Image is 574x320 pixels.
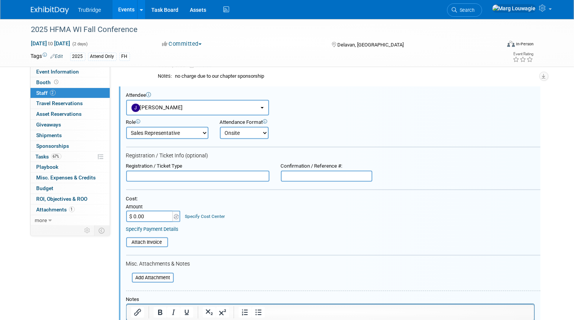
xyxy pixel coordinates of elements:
[36,154,61,160] span: Tasks
[154,307,167,318] button: Bold
[516,41,534,47] div: In-Person
[216,307,229,318] button: Superscript
[51,154,61,159] span: 67%
[37,122,61,128] span: Giveaways
[492,4,536,13] img: Marg Louwagie
[31,6,69,14] img: ExhibitDay
[220,119,315,126] div: Attendance Format
[337,42,404,48] span: Delavan, [GEOGRAPHIC_DATA]
[126,163,269,170] div: Registration / Ticket Type
[447,3,482,17] a: Search
[185,214,225,219] a: Specify Cost Center
[37,185,54,191] span: Budget
[30,77,110,88] a: Booth
[37,132,62,138] span: Shipments
[126,261,540,267] div: Misc. Attachments & Notes
[70,53,85,61] div: 2025
[30,194,110,204] a: ROI, Objectives & ROO
[30,120,110,130] a: Giveaways
[30,152,110,162] a: Tasks67%
[252,307,265,318] button: Bullet list
[30,215,110,226] a: more
[37,206,75,213] span: Attachments
[175,73,535,80] div: no charge due to our chapter sponsorship
[88,53,117,61] div: Attend Only
[126,196,540,202] div: Cost:
[37,69,79,75] span: Event Information
[35,217,47,223] span: more
[50,90,56,96] span: 2
[30,162,110,172] a: Playbook
[119,53,130,61] div: FH
[37,164,59,170] span: Playbook
[126,152,540,159] div: Registration / Ticket Info (optional)
[203,307,216,318] button: Subscript
[457,7,475,13] span: Search
[126,226,179,232] a: Specify Payment Details
[30,130,110,141] a: Shipments
[53,79,60,85] span: Booth not reserved yet
[78,7,101,13] span: TruBridge
[37,100,83,106] span: Travel Reservations
[131,104,183,110] span: [PERSON_NAME]
[158,73,172,79] div: Notes:
[159,40,205,48] button: Committed
[281,163,372,170] div: Confirmation / Reference #:
[69,206,75,212] span: 1
[47,40,55,46] span: to
[460,40,534,51] div: Event Format
[180,307,193,318] button: Underline
[31,52,63,61] td: Tags
[126,100,269,115] button: [PERSON_NAME]
[30,183,110,194] a: Budget
[30,141,110,151] a: Sponsorships
[72,42,88,46] span: (2 days)
[29,23,491,37] div: 2025 HFMA WI Fall Conference
[94,226,110,235] td: Toggle Event Tabs
[37,79,60,85] span: Booth
[30,109,110,119] a: Asset Reservations
[37,111,82,117] span: Asset Reservations
[4,3,403,11] body: Rich Text Area. Press ALT-0 for help.
[507,41,515,47] img: Format-Inperson.png
[37,174,96,181] span: Misc. Expenses & Credits
[30,67,110,77] a: Event Information
[37,196,88,202] span: ROI, Objectives & ROO
[81,226,95,235] td: Personalize Event Tab Strip
[30,205,110,215] a: Attachments1
[30,173,110,183] a: Misc. Expenses & Credits
[239,307,252,318] button: Numbered list
[30,98,110,109] a: Travel Reservations
[126,92,540,99] div: Attendee
[51,54,63,59] a: Edit
[131,307,144,318] button: Insert/edit link
[126,296,535,303] div: Notes
[126,119,208,126] div: Role
[30,88,110,98] a: Staff2
[31,40,71,47] span: [DATE] [DATE]
[37,90,56,96] span: Staff
[126,204,181,211] div: Amount
[513,52,534,56] div: Event Rating
[167,307,180,318] button: Italic
[37,143,69,149] span: Sponsorships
